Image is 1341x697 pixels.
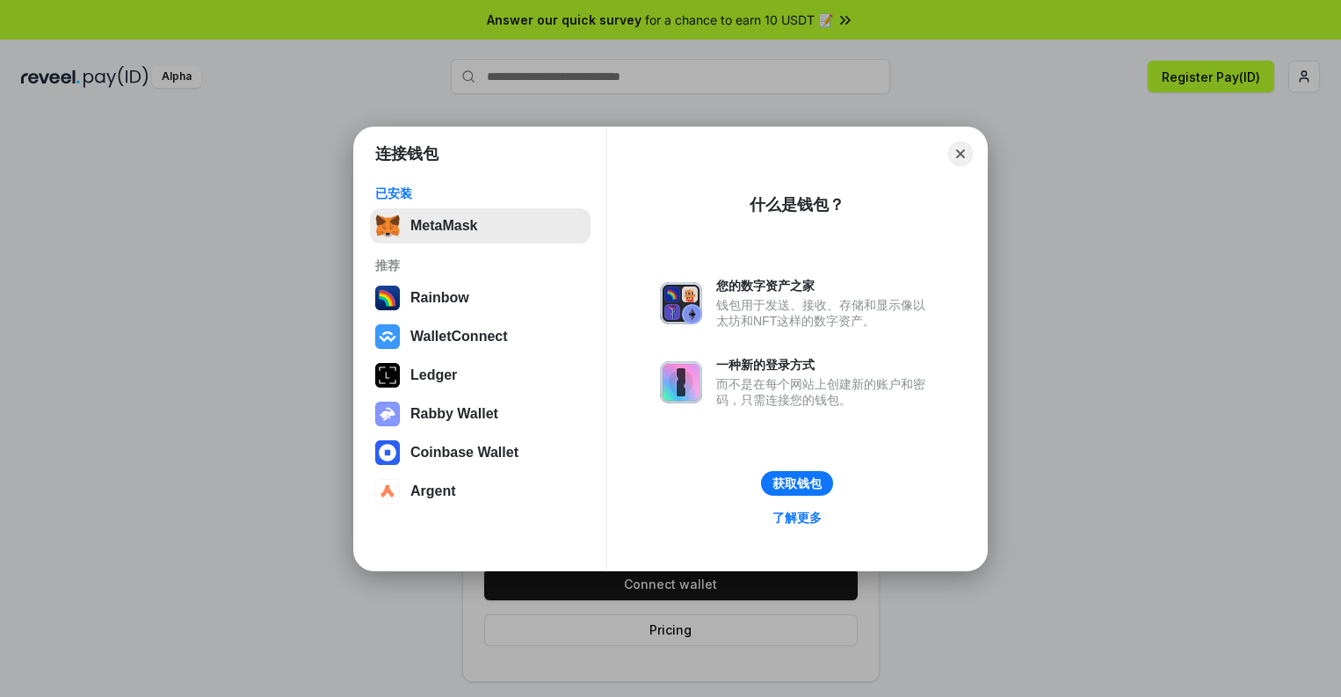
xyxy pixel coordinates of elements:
button: 获取钱包 [761,471,833,496]
div: 已安装 [375,185,585,201]
div: WalletConnect [410,329,508,345]
div: 了解更多 [772,510,822,526]
div: Rabby Wallet [410,406,498,422]
h1: 连接钱包 [375,143,439,164]
div: Rainbow [410,290,469,306]
img: svg+xml,%3Csvg%20xmlns%3D%22http%3A%2F%2Fwww.w3.org%2F2000%2Fsvg%22%20fill%3D%22none%22%20viewBox... [660,282,702,324]
div: Coinbase Wallet [410,445,518,461]
div: 推荐 [375,258,585,273]
div: Ledger [410,367,457,383]
button: MetaMask [370,208,591,243]
div: 您的数字资产之家 [716,278,934,294]
img: svg+xml,%3Csvg%20fill%3D%22none%22%20height%3D%2233%22%20viewBox%3D%220%200%2035%2033%22%20width%... [375,214,400,238]
img: svg+xml,%3Csvg%20width%3D%2228%22%20height%3D%2228%22%20viewBox%3D%220%200%2028%2028%22%20fill%3D... [375,324,400,349]
div: 而不是在每个网站上创建新的账户和密码，只需连接您的钱包。 [716,376,934,408]
div: 获取钱包 [772,476,822,491]
a: 了解更多 [762,506,832,529]
img: svg+xml,%3Csvg%20width%3D%2228%22%20height%3D%2228%22%20viewBox%3D%220%200%2028%2028%22%20fill%3D... [375,479,400,504]
img: svg+xml,%3Csvg%20width%3D%2228%22%20height%3D%2228%22%20viewBox%3D%220%200%2028%2028%22%20fill%3D... [375,440,400,465]
button: Argent [370,474,591,509]
button: Close [948,142,973,166]
img: svg+xml,%3Csvg%20xmlns%3D%22http%3A%2F%2Fwww.w3.org%2F2000%2Fsvg%22%20fill%3D%22none%22%20viewBox... [375,402,400,426]
button: Ledger [370,358,591,393]
img: svg+xml,%3Csvg%20width%3D%22120%22%20height%3D%22120%22%20viewBox%3D%220%200%20120%20120%22%20fil... [375,286,400,310]
div: Argent [410,483,456,499]
button: WalletConnect [370,319,591,354]
button: Coinbase Wallet [370,435,591,470]
div: 钱包用于发送、接收、存储和显示像以太坊和NFT这样的数字资产。 [716,297,934,329]
div: 什么是钱包？ [750,194,844,215]
div: MetaMask [410,218,477,234]
button: Rabby Wallet [370,396,591,432]
img: svg+xml,%3Csvg%20xmlns%3D%22http%3A%2F%2Fwww.w3.org%2F2000%2Fsvg%22%20width%3D%2228%22%20height%3... [375,363,400,388]
div: 一种新的登录方式 [716,357,934,373]
img: svg+xml,%3Csvg%20xmlns%3D%22http%3A%2F%2Fwww.w3.org%2F2000%2Fsvg%22%20fill%3D%22none%22%20viewBox... [660,361,702,403]
button: Rainbow [370,280,591,316]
